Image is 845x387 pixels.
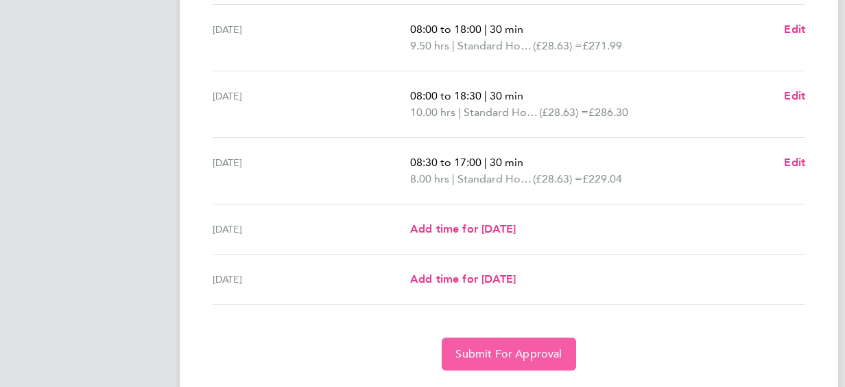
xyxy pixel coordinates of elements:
[784,156,805,169] span: Edit
[490,156,523,169] span: 30 min
[410,222,516,235] span: Add time for [DATE]
[784,88,805,104] a: Edit
[213,21,410,54] div: [DATE]
[457,171,533,187] span: Standard Hourly
[457,38,533,54] span: Standard Hourly
[784,21,805,38] a: Edit
[410,89,481,102] span: 08:00 to 18:30
[784,154,805,171] a: Edit
[588,106,628,119] span: £286.30
[213,154,410,187] div: [DATE]
[442,338,575,371] button: Submit For Approval
[452,172,455,185] span: |
[410,23,481,36] span: 08:00 to 18:00
[490,89,523,102] span: 30 min
[784,23,805,36] span: Edit
[410,39,449,52] span: 9.50 hrs
[455,347,562,361] span: Submit For Approval
[410,106,455,119] span: 10.00 hrs
[582,172,622,185] span: £229.04
[213,221,410,237] div: [DATE]
[458,106,461,119] span: |
[539,106,588,119] span: (£28.63) =
[410,272,516,285] span: Add time for [DATE]
[484,156,487,169] span: |
[410,172,449,185] span: 8.00 hrs
[452,39,455,52] span: |
[410,271,516,288] a: Add time for [DATE]
[464,104,539,121] span: Standard Hourly
[484,23,487,36] span: |
[410,221,516,237] a: Add time for [DATE]
[484,89,487,102] span: |
[490,23,523,36] span: 30 min
[410,156,481,169] span: 08:30 to 17:00
[213,271,410,288] div: [DATE]
[533,172,582,185] span: (£28.63) =
[533,39,582,52] span: (£28.63) =
[213,88,410,121] div: [DATE]
[784,89,805,102] span: Edit
[582,39,622,52] span: £271.99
